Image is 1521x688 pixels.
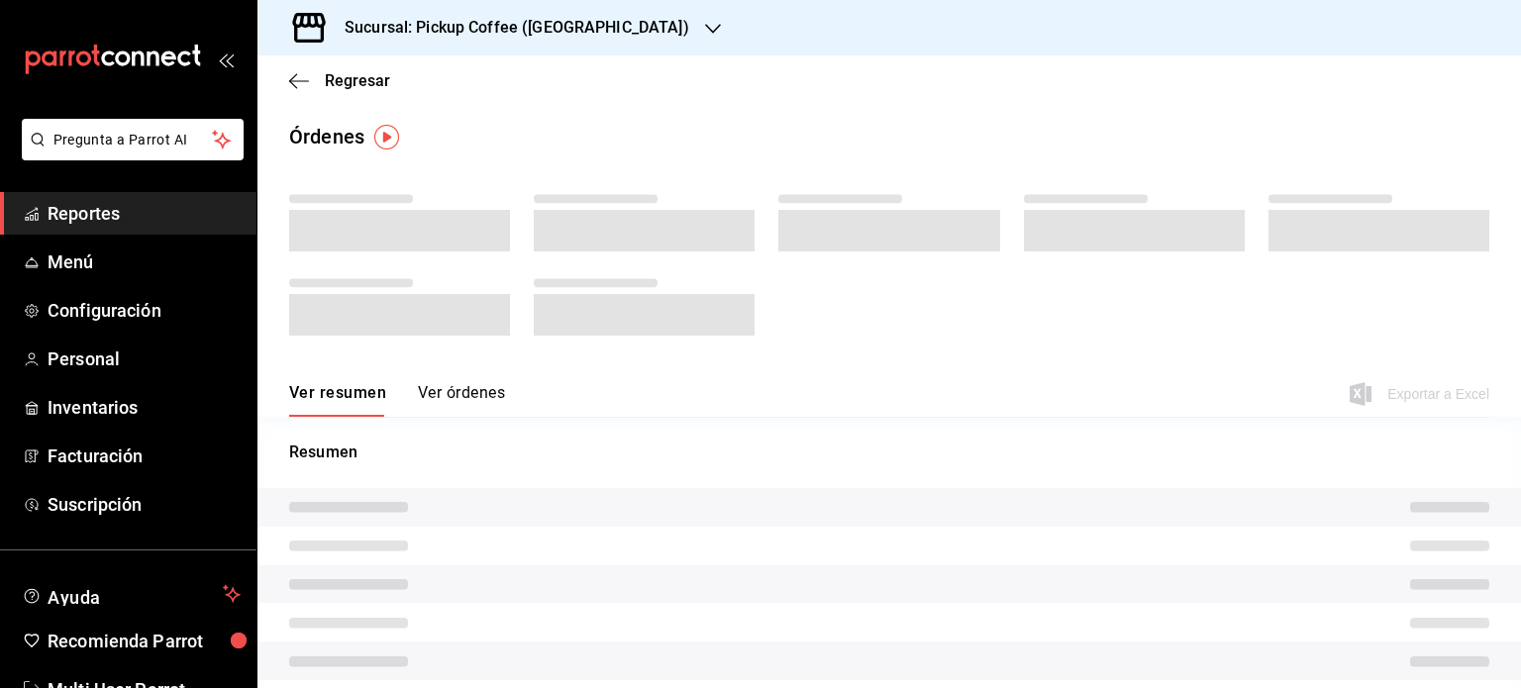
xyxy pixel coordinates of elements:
[48,442,241,469] span: Facturación
[289,122,364,151] div: Órdenes
[48,582,215,606] span: Ayuda
[48,628,241,654] span: Recomienda Parrot
[48,297,241,324] span: Configuración
[418,383,505,417] button: Ver órdenes
[325,71,390,90] span: Regresar
[48,491,241,518] span: Suscripción
[289,383,386,417] button: Ver resumen
[289,441,1489,464] p: Resumen
[48,248,241,275] span: Menú
[53,130,213,150] span: Pregunta a Parrot AI
[218,51,234,67] button: open_drawer_menu
[329,16,689,40] h3: Sucursal: Pickup Coffee ([GEOGRAPHIC_DATA])
[48,345,241,372] span: Personal
[289,71,390,90] button: Regresar
[48,394,241,421] span: Inventarios
[374,125,399,149] img: Tooltip marker
[48,200,241,227] span: Reportes
[22,119,244,160] button: Pregunta a Parrot AI
[14,144,244,164] a: Pregunta a Parrot AI
[289,383,505,417] div: navigation tabs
